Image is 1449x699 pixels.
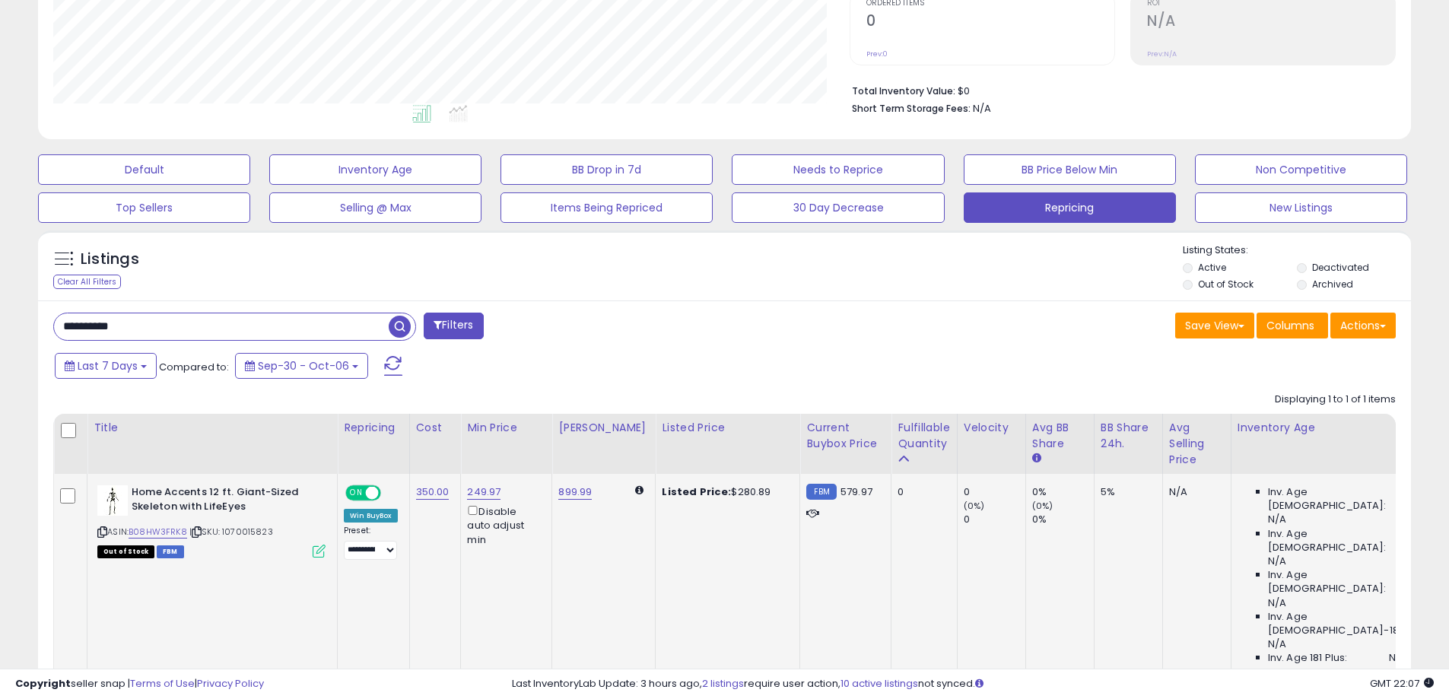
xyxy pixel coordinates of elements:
a: Terms of Use [130,676,195,691]
span: | SKU: 1070015823 [189,526,273,538]
label: Archived [1312,278,1353,291]
div: Avg Selling Price [1169,420,1225,468]
span: N/A [1268,554,1286,568]
div: seller snap | | [15,677,264,691]
div: $280.89 [662,485,788,499]
span: Sep-30 - Oct-06 [258,358,349,373]
span: N/A [1268,513,1286,526]
button: BB Drop in 7d [500,154,713,185]
label: Active [1198,261,1226,274]
button: Items Being Repriced [500,192,713,223]
p: Listing States: [1183,243,1411,258]
div: Last InventoryLab Update: 3 hours ago, require user action, not synced. [512,677,1434,691]
div: Clear All Filters [53,275,121,289]
a: B08HW3FRK8 [129,526,187,539]
div: Avg BB Share [1032,420,1088,452]
small: Prev: 0 [866,49,888,59]
button: Non Competitive [1195,154,1407,185]
div: 0% [1032,513,1094,526]
h2: 0 [866,12,1114,33]
h5: Listings [81,249,139,270]
button: BB Price Below Min [964,154,1176,185]
div: [PERSON_NAME] [558,420,649,436]
button: Last 7 Days [55,353,157,379]
div: Current Buybox Price [806,420,885,452]
div: Min Price [467,420,545,436]
span: FBM [157,545,184,558]
img: 31NMurB62rL._SL40_.jpg [97,485,128,516]
b: Short Term Storage Fees: [852,102,971,115]
strong: Copyright [15,676,71,691]
span: ON [347,487,366,500]
div: Velocity [964,420,1019,436]
a: 249.97 [467,485,500,500]
button: Actions [1330,313,1396,338]
span: Compared to: [159,360,229,374]
b: Home Accents 12 ft. Giant-Sized Skeleton with LifeEyes [132,485,316,517]
span: Last 7 Days [78,358,138,373]
a: 899.99 [558,485,592,500]
div: Displaying 1 to 1 of 1 items [1275,392,1396,407]
span: Inv. Age [DEMOGRAPHIC_DATA]: [1268,568,1407,596]
button: Filters [424,313,483,339]
div: ASIN: [97,485,326,556]
button: Save View [1175,313,1254,338]
button: Top Sellers [38,192,250,223]
div: 0% [1032,485,1094,499]
small: (0%) [964,500,985,512]
div: 0 [964,485,1025,499]
span: 2025-10-14 22:07 GMT [1370,676,1434,691]
div: Repricing [344,420,403,436]
div: Win BuyBox [344,509,398,523]
button: Selling @ Max [269,192,481,223]
div: Fulfillable Quantity [898,420,950,452]
button: Columns [1257,313,1328,338]
div: 0 [964,513,1025,526]
button: New Listings [1195,192,1407,223]
div: 5% [1101,485,1151,499]
span: Inv. Age [DEMOGRAPHIC_DATA]: [1268,527,1407,554]
label: Out of Stock [1198,278,1254,291]
span: OFF [379,487,403,500]
div: Preset: [344,526,398,560]
h2: N/A [1147,12,1395,33]
button: Repricing [964,192,1176,223]
span: All listings that are currently out of stock and unavailable for purchase on Amazon [97,545,154,558]
div: Inventory Age [1238,420,1412,436]
span: N/A [1268,637,1286,651]
div: N/A [1169,485,1219,499]
label: Deactivated [1312,261,1369,274]
span: N/A [1268,596,1286,610]
a: 350.00 [416,485,450,500]
div: Disable auto adjust min [467,503,540,547]
button: Sep-30 - Oct-06 [235,353,368,379]
small: Avg BB Share. [1032,452,1041,465]
a: 10 active listings [840,676,918,691]
span: Inv. Age 181 Plus: [1268,651,1348,665]
div: BB Share 24h. [1101,420,1156,452]
button: Needs to Reprice [732,154,944,185]
div: Title [94,420,331,436]
button: 30 Day Decrease [732,192,944,223]
span: N/A [1389,651,1407,665]
span: Columns [1266,318,1314,333]
span: N/A [973,101,991,116]
small: Prev: N/A [1147,49,1177,59]
small: FBM [806,484,836,500]
b: Total Inventory Value: [852,84,955,97]
small: (0%) [1032,500,1053,512]
a: 2 listings [702,676,744,691]
span: Inv. Age [DEMOGRAPHIC_DATA]-180: [1268,610,1407,637]
span: 579.97 [840,485,872,499]
span: Inv. Age [DEMOGRAPHIC_DATA]: [1268,485,1407,513]
button: Default [38,154,250,185]
b: Listed Price: [662,485,731,499]
a: Privacy Policy [197,676,264,691]
div: 0 [898,485,945,499]
div: Cost [416,420,455,436]
button: Inventory Age [269,154,481,185]
li: $0 [852,81,1384,99]
div: Listed Price [662,420,793,436]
